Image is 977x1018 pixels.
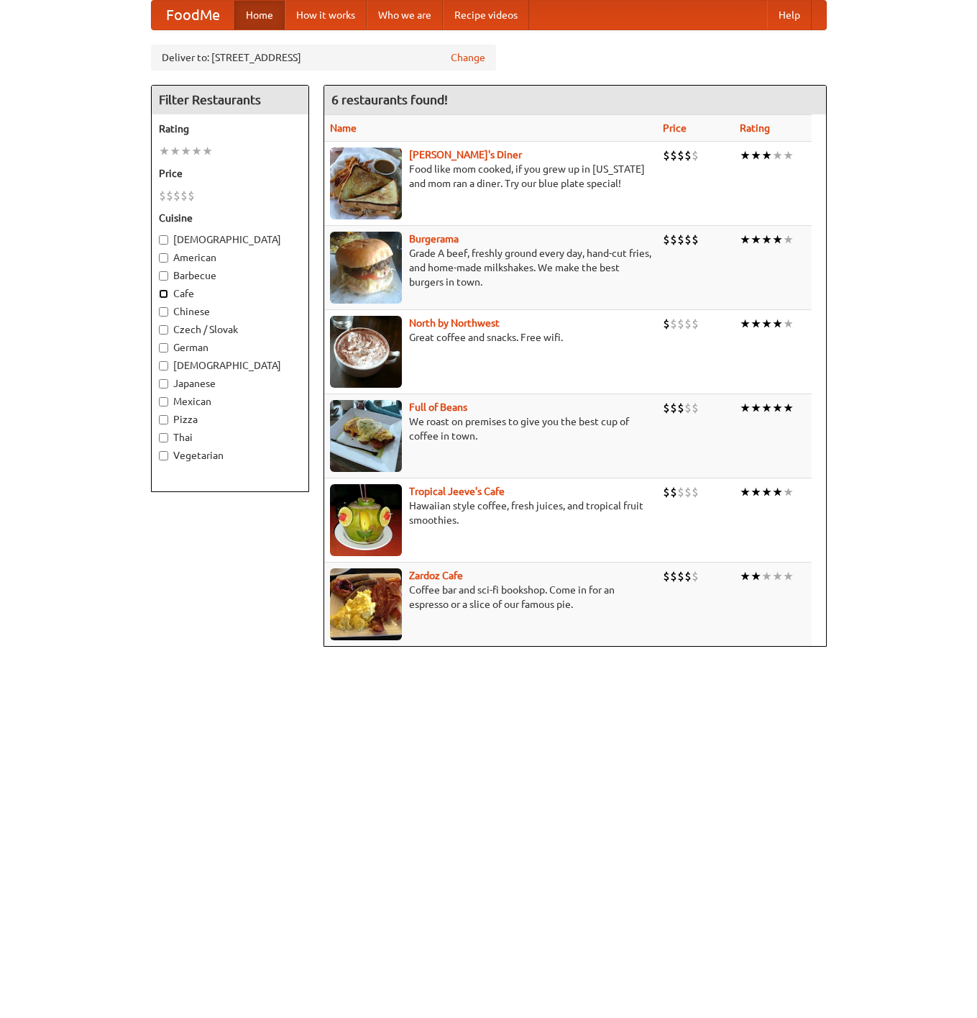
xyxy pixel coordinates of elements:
[152,1,234,29] a: FoodMe
[677,484,684,500] li: $
[159,304,301,319] label: Chinese
[684,568,692,584] li: $
[202,143,213,159] li: ★
[751,316,761,332] li: ★
[772,232,783,247] li: ★
[159,358,301,373] label: [DEMOGRAPHIC_DATA]
[783,316,794,332] li: ★
[330,400,402,472] img: beans.jpg
[166,188,173,204] li: $
[159,289,168,299] input: Cafe
[740,316,751,332] li: ★
[783,484,794,500] li: ★
[330,147,402,219] img: sallys.jpg
[761,232,772,247] li: ★
[159,235,168,245] input: [DEMOGRAPHIC_DATA]
[663,400,670,416] li: $
[409,570,463,581] a: Zardoz Cafe
[670,147,677,163] li: $
[180,188,188,204] li: $
[170,143,180,159] li: ★
[330,583,651,612] p: Coffee bar and sci-fi bookshop. Come in for an espresso or a slice of our famous pie.
[152,86,308,114] h4: Filter Restaurants
[783,568,794,584] li: ★
[663,484,670,500] li: $
[409,233,459,245] b: Burgerama
[677,316,684,332] li: $
[331,93,448,106] ng-pluralize: 6 restaurants found!
[677,568,684,584] li: $
[159,307,168,317] input: Chinese
[285,1,367,29] a: How it works
[330,122,357,134] a: Name
[159,271,168,281] input: Barbecue
[159,379,168,388] input: Japanese
[330,246,651,289] p: Grade A beef, freshly ground every day, hand-cut fries, and home-made milkshakes. We make the bes...
[663,568,670,584] li: $
[330,568,402,640] img: zardoz.jpg
[684,400,692,416] li: $
[159,250,301,265] label: American
[663,147,670,163] li: $
[159,361,168,371] input: [DEMOGRAPHIC_DATA]
[159,430,301,445] label: Thai
[159,286,301,301] label: Cafe
[367,1,443,29] a: Who we are
[740,568,751,584] li: ★
[159,211,301,225] h5: Cuisine
[670,400,677,416] li: $
[330,330,651,345] p: Great coffee and snacks. Free wifi.
[772,316,783,332] li: ★
[772,400,783,416] li: ★
[330,499,651,527] p: Hawaiian style coffee, fresh juices, and tropical fruit smoothies.
[692,568,699,584] li: $
[767,1,812,29] a: Help
[159,325,168,335] input: Czech / Slovak
[677,147,684,163] li: $
[159,188,166,204] li: $
[159,394,301,409] label: Mexican
[740,232,751,247] li: ★
[761,400,772,416] li: ★
[663,232,670,247] li: $
[159,448,301,463] label: Vegetarian
[772,484,783,500] li: ★
[151,45,496,71] div: Deliver to: [STREET_ADDRESS]
[751,568,761,584] li: ★
[670,484,677,500] li: $
[663,122,687,134] a: Price
[159,143,170,159] li: ★
[188,188,195,204] li: $
[740,400,751,416] li: ★
[751,484,761,500] li: ★
[783,400,794,416] li: ★
[751,400,761,416] li: ★
[670,232,677,247] li: $
[684,484,692,500] li: $
[159,343,168,353] input: German
[159,122,301,136] h5: Rating
[670,568,677,584] li: $
[761,316,772,332] li: ★
[159,415,168,424] input: Pizza
[677,400,684,416] li: $
[409,486,505,497] a: Tropical Jeeve's Cafe
[330,484,402,556] img: jeeves.jpg
[692,232,699,247] li: $
[443,1,529,29] a: Recipe videos
[159,376,301,391] label: Japanese
[159,451,168,460] input: Vegetarian
[409,401,467,413] a: Full of Beans
[684,232,692,247] li: $
[159,412,301,427] label: Pizza
[692,316,699,332] li: $
[677,232,684,247] li: $
[772,568,783,584] li: ★
[409,149,522,160] a: [PERSON_NAME]'s Diner
[159,232,301,247] label: [DEMOGRAPHIC_DATA]
[330,316,402,388] img: north.jpg
[740,122,770,134] a: Rating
